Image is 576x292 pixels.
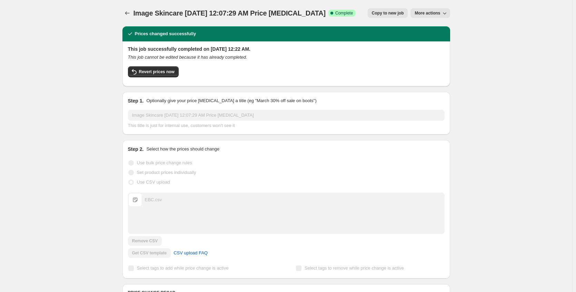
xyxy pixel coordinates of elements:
span: More actions [415,10,440,16]
h2: Prices changed successfully [135,30,196,37]
a: CSV upload FAQ [169,247,212,259]
button: More actions [410,8,450,18]
span: Revert prices now [139,69,175,75]
span: CSV upload FAQ [173,250,208,256]
span: Copy to new job [372,10,404,16]
button: Copy to new job [368,8,408,18]
span: Use bulk price change rules [137,160,192,165]
span: Select tags to remove while price change is active [305,265,404,271]
input: 30% off holiday sale [128,110,445,121]
p: Optionally give your price [MEDICAL_DATA] a title (eg "March 30% off sale on boots") [146,97,316,104]
span: Complete [335,10,353,16]
button: Price change jobs [122,8,132,18]
h2: Step 1. [128,97,144,104]
p: Select how the prices should change [146,146,219,153]
span: Use CSV upload [137,179,170,185]
button: Revert prices now [128,66,179,77]
span: Set product prices individually [137,170,196,175]
span: Select tags to add while price change is active [137,265,229,271]
h2: This job successfully completed on [DATE] 12:22 AM. [128,46,445,52]
span: Image Skincare [DATE] 12:07:29 AM Price [MEDICAL_DATA] [133,9,326,17]
div: EBC.csv [145,196,162,203]
span: This title is just for internal use, customers won't see it [128,123,235,128]
i: This job cannot be edited because it has already completed. [128,55,247,60]
h2: Step 2. [128,146,144,153]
